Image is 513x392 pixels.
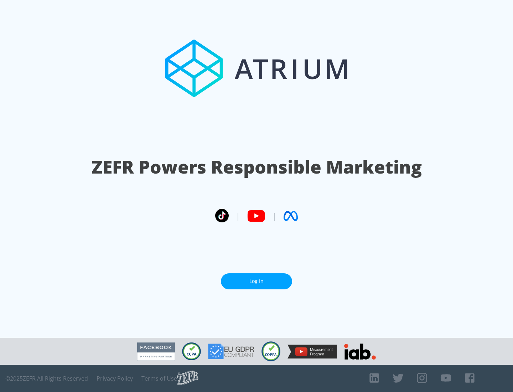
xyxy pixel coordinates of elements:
img: GDPR Compliant [208,344,254,359]
img: Facebook Marketing Partner [137,342,175,361]
span: | [236,211,240,221]
span: | [272,211,276,221]
img: COPPA Compliant [261,341,280,361]
a: Terms of Use [141,375,177,382]
a: Log In [221,273,292,289]
img: CCPA Compliant [182,342,201,360]
img: YouTube Measurement Program [287,345,337,359]
img: IAB [344,344,376,360]
span: © 2025 ZEFR All Rights Reserved [5,375,88,382]
a: Privacy Policy [97,375,133,382]
h1: ZEFR Powers Responsible Marketing [92,155,422,179]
